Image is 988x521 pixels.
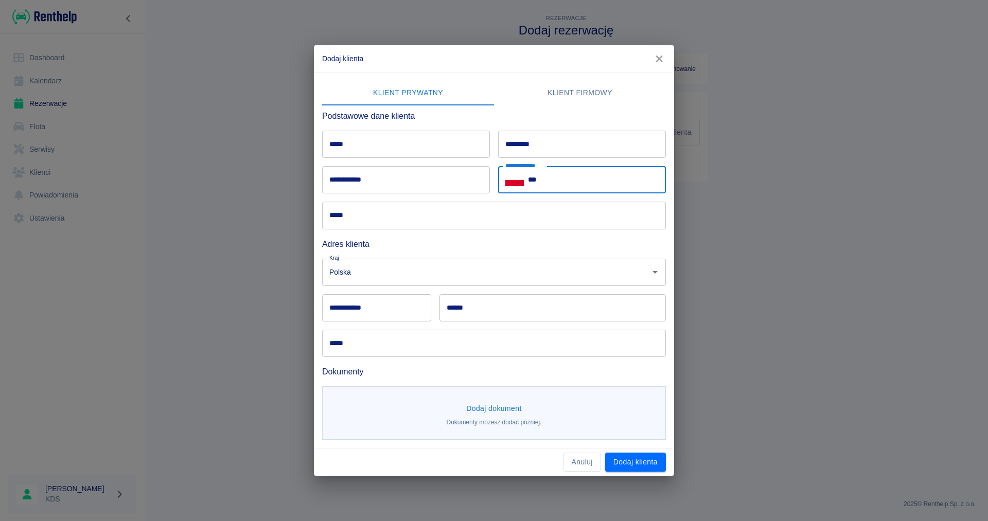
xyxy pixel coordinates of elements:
button: Otwórz [648,265,662,279]
button: Klient firmowy [494,81,666,105]
button: Anuluj [563,453,601,472]
p: Dokumenty możesz dodać później. [447,418,542,427]
label: Kraj [329,254,339,262]
div: lab API tabs example [322,81,666,105]
h2: Dodaj klienta [314,45,674,72]
button: Select country [505,172,524,188]
h6: Podstawowe dane klienta [322,110,666,122]
button: Dodaj dokument [462,399,526,418]
h6: Dokumenty [322,365,666,378]
button: Klient prywatny [322,81,494,105]
h6: Adres klienta [322,238,666,250]
button: Dodaj klienta [605,453,666,472]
